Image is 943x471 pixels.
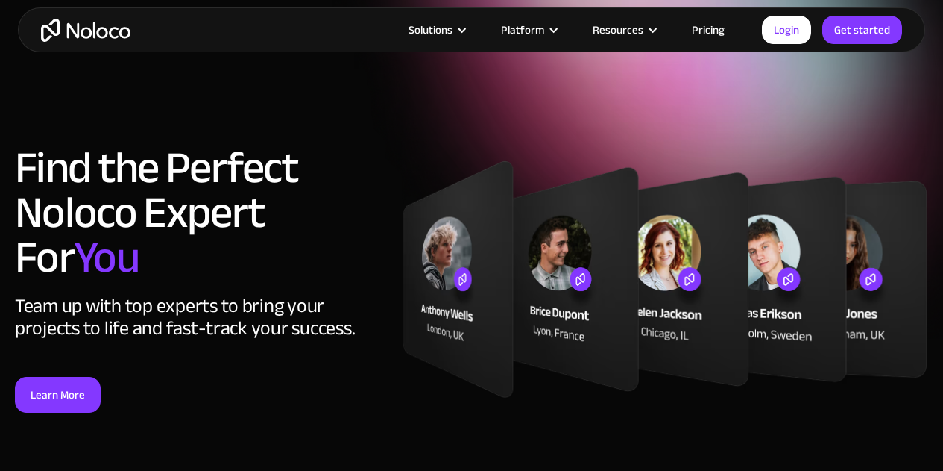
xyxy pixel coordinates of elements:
[409,20,452,40] div: Solutions
[574,20,673,40] div: Resources
[482,20,574,40] div: Platform
[390,20,482,40] div: Solutions
[593,20,643,40] div: Resources
[15,377,101,413] a: Learn More
[15,295,387,340] div: Team up with top experts to bring your projects to life and fast-track your success.
[822,16,902,44] a: Get started
[762,16,811,44] a: Login
[673,20,743,40] a: Pricing
[41,19,130,42] a: home
[501,20,544,40] div: Platform
[15,146,387,280] h1: Find the Perfect Noloco Expert For
[74,216,139,299] span: You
